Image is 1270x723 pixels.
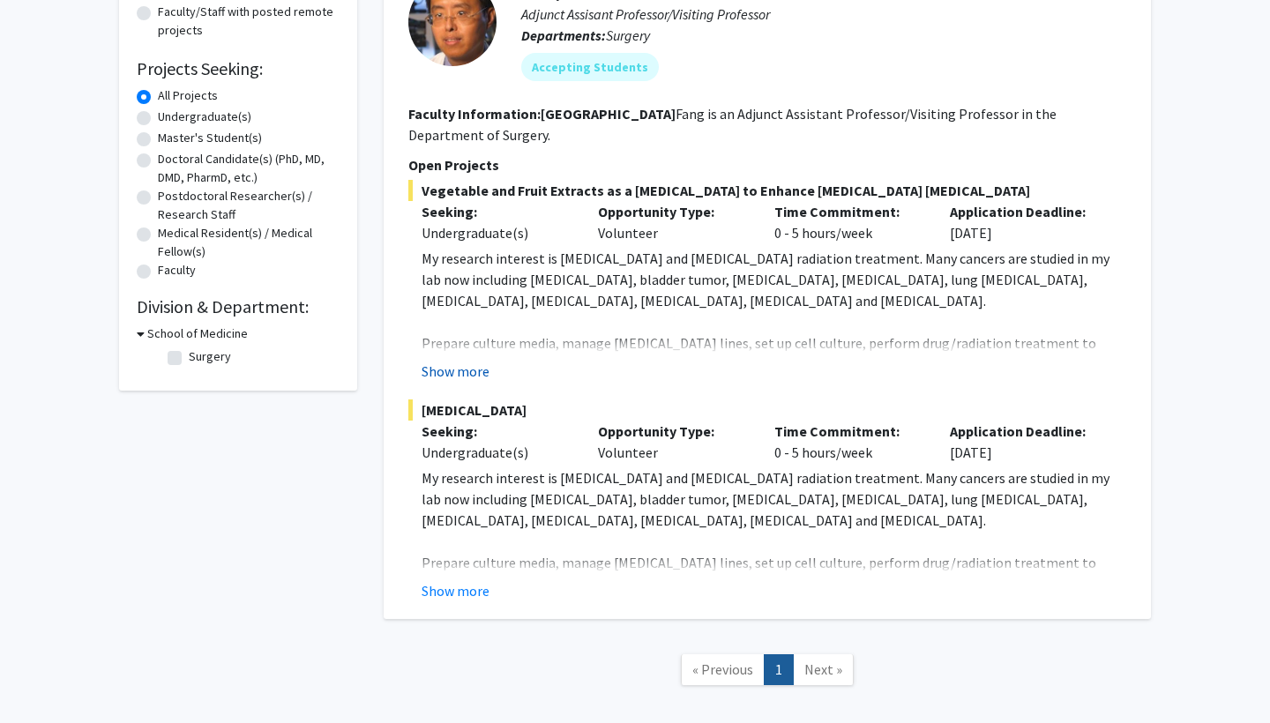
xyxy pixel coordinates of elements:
b: [GEOGRAPHIC_DATA] [541,105,676,123]
span: « Previous [692,660,753,678]
div: Undergraduate(s) [422,442,571,463]
p: Application Deadline: [950,201,1100,222]
h2: Projects Seeking: [137,58,340,79]
p: Seeking: [422,201,571,222]
a: 1 [764,654,794,685]
p: Open Projects [408,154,1126,175]
p: Adjunct Assisant Professor/Visiting Professor [521,4,1126,25]
span: Prepare culture media, manage [MEDICAL_DATA] lines, set up cell culture, perform drug/radiation t... [422,554,1106,614]
div: Undergraduate(s) [422,222,571,243]
label: Undergraduate(s) [158,108,251,126]
button: Show more [422,580,489,601]
div: [DATE] [937,201,1113,243]
label: Faculty [158,261,196,280]
div: Volunteer [585,421,761,463]
span: Prepare culture media, manage [MEDICAL_DATA] lines, set up cell culture, perform drug/radiation t... [422,334,1106,394]
label: All Projects [158,86,218,105]
p: Time Commitment: [774,421,924,442]
b: Departments: [521,26,606,44]
span: Surgery [606,26,650,44]
b: Faculty Information: [408,105,541,123]
fg-read-more: Fang is an Adjunct Assistant Professor/Visiting Professor in the Department of Surgery. [408,105,1057,144]
div: 0 - 5 hours/week [761,421,938,463]
label: Master's Student(s) [158,129,262,147]
p: Time Commitment: [774,201,924,222]
span: My research interest is [MEDICAL_DATA] and [MEDICAL_DATA] radiation treatment. Many cancers are s... [422,250,1109,309]
label: Faculty/Staff with posted remote projects [158,3,340,40]
p: Application Deadline: [950,421,1100,442]
h3: School of Medicine [147,324,248,343]
p: Seeking: [422,421,571,442]
label: Postdoctoral Researcher(s) / Research Staff [158,187,340,224]
div: Volunteer [585,201,761,243]
a: Next Page [793,654,854,685]
span: My research interest is [MEDICAL_DATA] and [MEDICAL_DATA] radiation treatment. Many cancers are s... [422,469,1109,529]
a: Previous Page [681,654,765,685]
label: Surgery [189,347,231,366]
label: Medical Resident(s) / Medical Fellow(s) [158,224,340,261]
span: [MEDICAL_DATA] [408,399,1126,421]
p: Opportunity Type: [598,201,748,222]
label: Doctoral Candidate(s) (PhD, MD, DMD, PharmD, etc.) [158,150,340,187]
span: Vegetable and Fruit Extracts as a [MEDICAL_DATA] to Enhance [MEDICAL_DATA] [MEDICAL_DATA] [408,180,1126,201]
span: Next » [804,660,842,678]
mat-chip: Accepting Students [521,53,659,81]
button: Show more [422,361,489,382]
iframe: Chat [13,644,75,710]
p: Opportunity Type: [598,421,748,442]
div: [DATE] [937,421,1113,463]
div: 0 - 5 hours/week [761,201,938,243]
h2: Division & Department: [137,296,340,317]
nav: Page navigation [384,637,1151,708]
